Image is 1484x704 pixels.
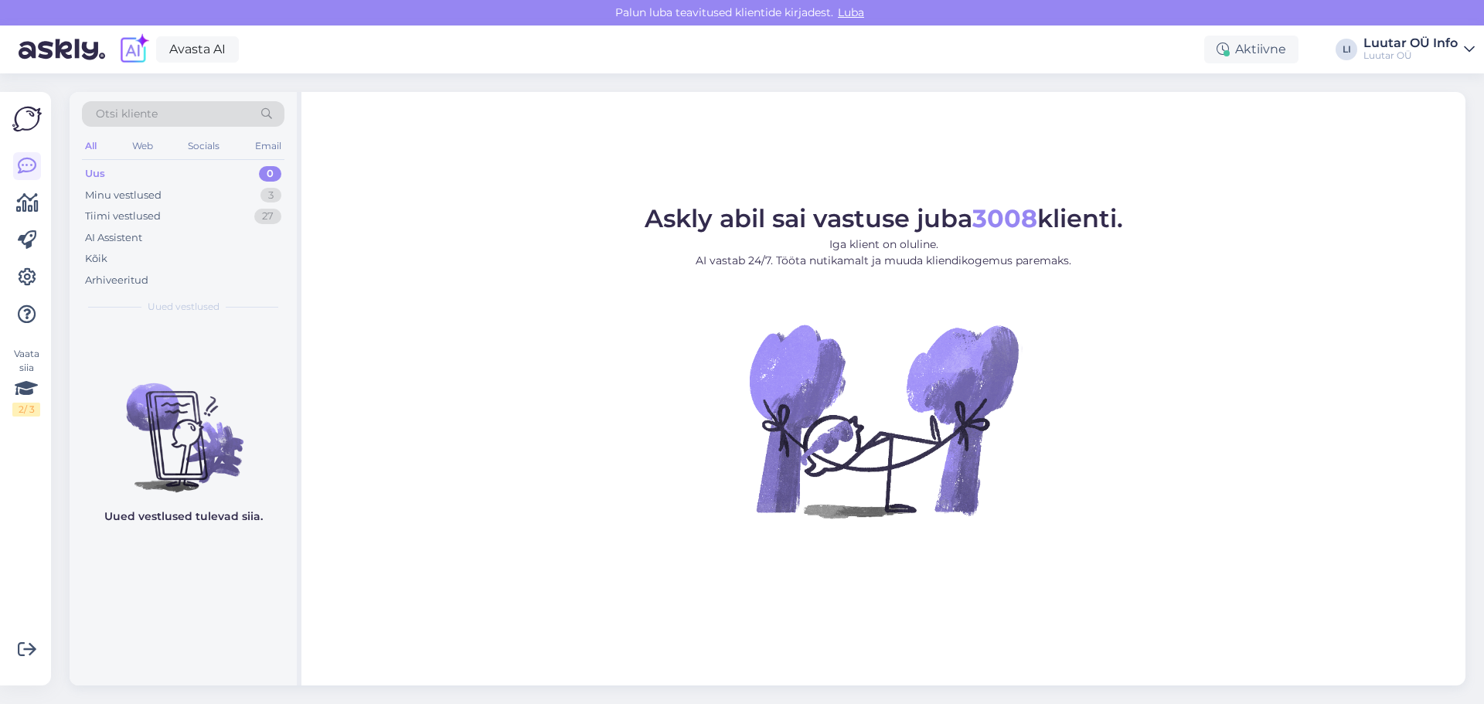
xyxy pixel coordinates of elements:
div: LI [1336,39,1357,60]
div: Luutar OÜ [1363,49,1458,62]
img: explore-ai [117,33,150,66]
div: 2 / 3 [12,403,40,417]
span: Otsi kliente [96,106,158,122]
p: Uued vestlused tulevad siia. [104,508,263,525]
a: Avasta AI [156,36,239,63]
div: 0 [259,166,281,182]
span: Askly abil sai vastuse juba klienti. [645,203,1123,233]
div: Vaata siia [12,347,40,417]
div: Email [252,136,284,156]
div: Aktiivne [1204,36,1298,63]
p: Iga klient on oluline. AI vastab 24/7. Tööta nutikamalt ja muuda kliendikogemus paremaks. [645,236,1123,269]
div: Uus [85,166,105,182]
div: Minu vestlused [85,188,162,203]
div: Web [129,136,156,156]
span: Uued vestlused [148,300,220,314]
a: Luutar OÜ InfoLuutar OÜ [1363,37,1475,62]
div: AI Assistent [85,230,142,246]
div: Arhiveeritud [85,273,148,288]
img: No chats [70,355,297,495]
div: Tiimi vestlused [85,209,161,224]
div: Luutar OÜ Info [1363,37,1458,49]
img: Askly Logo [12,104,42,134]
div: 27 [254,209,281,224]
div: 3 [260,188,281,203]
div: Socials [185,136,223,156]
b: 3008 [972,203,1037,233]
div: Kõik [85,251,107,267]
span: Luba [833,5,869,19]
img: No Chat active [744,281,1023,559]
div: All [82,136,100,156]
